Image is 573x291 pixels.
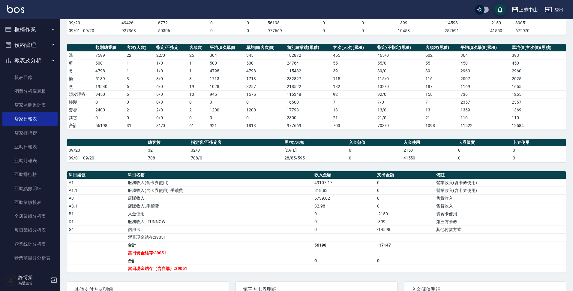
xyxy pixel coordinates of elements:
[459,114,511,122] td: 110
[313,218,376,226] td: 0
[376,202,435,210] td: 0
[120,27,157,35] td: 927363
[125,114,155,122] td: 0
[189,146,283,154] td: 32/0
[94,44,125,52] th: 類別總業績
[94,83,125,90] td: 19540
[313,210,376,218] td: 0
[208,114,245,122] td: 0
[313,226,376,233] td: 0
[424,83,459,90] td: 187
[303,19,345,27] td: 0
[125,98,155,106] td: 0
[67,5,566,35] table: a dense table
[313,186,376,194] td: 318.83
[126,226,313,233] td: 信用卡
[67,139,566,162] table: a dense table
[125,67,155,75] td: 1
[424,106,459,114] td: 13
[155,51,188,59] td: 22 / 0
[125,83,155,90] td: 6
[245,90,285,98] td: 1575
[424,51,459,59] td: 502
[376,106,424,114] td: 13 / 0
[67,90,94,98] td: 頭皮理療
[208,59,245,67] td: 500
[155,59,188,67] td: 1 / 0
[511,139,566,147] th: 卡券使用
[510,114,566,122] td: 110
[285,114,331,122] td: 2300
[67,59,94,67] td: 剪
[376,171,435,179] th: 支出金額
[188,75,208,83] td: 3
[457,139,511,147] th: 卡券販賣
[510,106,566,114] td: 1369
[331,114,376,122] td: 21
[514,27,566,35] td: 672970
[67,75,94,83] td: 染
[67,179,126,186] td: A1
[188,59,208,67] td: 1
[425,19,477,27] td: -14598
[402,139,457,147] th: 入金使用
[285,98,331,106] td: 16500
[2,84,58,98] a: 消費分析儀表板
[146,146,189,154] td: 32
[67,154,146,162] td: 09/01 - 09/20
[511,146,566,154] td: 0
[155,44,188,52] th: 指定/不指定
[459,98,511,106] td: 2357
[381,19,425,27] td: -399
[376,186,435,194] td: 0
[94,59,125,67] td: 500
[435,186,566,194] td: 營業收入(含卡券使用)
[157,27,193,35] td: 50306
[155,67,188,75] td: 1 / 0
[376,59,424,67] td: 55 / 0
[435,210,566,218] td: 貴賓卡使用
[125,59,155,67] td: 1
[459,51,511,59] td: 364
[125,51,155,59] td: 22
[435,179,566,186] td: 營業收入(含卡券使用)
[67,98,94,106] td: 接髮
[511,154,566,162] td: 0
[345,19,381,27] td: 0
[2,265,58,279] a: 設計師業績表
[18,274,49,280] h5: 許博棠
[2,223,58,237] a: 每日業績分析表
[94,114,125,122] td: 0
[2,22,58,37] button: 櫃檯作業
[125,122,155,129] td: 31
[424,114,459,122] td: 21
[331,59,376,67] td: 55
[510,90,566,98] td: 1265
[510,44,566,52] th: 單均價(客次價)(累積)
[376,226,435,233] td: -14598
[245,106,285,114] td: 1200
[477,27,514,35] td: -41550
[94,75,125,83] td: 5139
[125,75,155,83] td: 3
[285,122,331,129] td: 977669
[245,75,285,83] td: 1713
[67,210,126,218] td: B1
[67,44,566,130] table: a dense table
[376,194,435,202] td: 0
[510,122,566,129] td: 12584
[331,122,376,129] td: 703
[94,90,125,98] td: 9450
[376,90,424,98] td: 92 / 0
[126,257,313,265] td: 合計
[2,71,58,84] a: 報表目錄
[435,202,566,210] td: 售貨收入
[155,106,188,114] td: 2 / 0
[459,83,511,90] td: 1169
[94,98,125,106] td: 0
[331,106,376,114] td: 13
[2,154,58,168] a: 互助月報表
[376,257,435,265] td: 0
[424,44,459,52] th: 客項次(累積)
[2,209,58,223] a: 全店業績分析表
